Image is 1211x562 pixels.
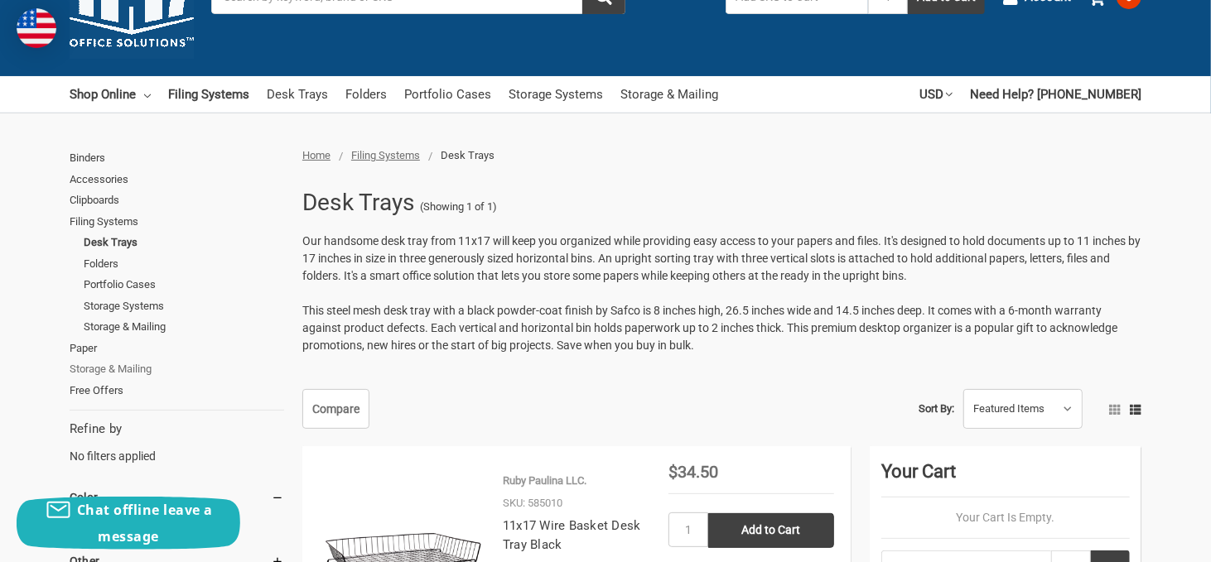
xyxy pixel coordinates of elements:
[70,147,284,169] a: Binders
[302,149,330,161] a: Home
[404,76,491,113] a: Portfolio Cases
[70,190,284,211] a: Clipboards
[302,304,1117,352] span: This steel mesh desk tray with a black powder-coat finish by Safco is 8 inches high, 26.5 inches ...
[668,462,718,482] span: $34.50
[302,389,369,429] a: Compare
[84,274,284,295] a: Portfolio Cases
[70,76,151,113] a: Shop Online
[77,501,213,545] span: Chat offline leave a message
[919,76,953,113] a: USD
[70,420,284,464] div: No filters applied
[503,473,586,489] p: Ruby Paulina LLC.
[168,76,249,113] a: Filing Systems
[881,509,1130,526] p: Your Cart Is Empty.
[620,76,718,113] a: Storage & Mailing
[970,76,1141,113] a: Need Help? [PHONE_NUMBER]
[84,316,284,338] a: Storage & Mailing
[509,76,603,113] a: Storage Systems
[881,458,1130,497] div: Your Cart
[70,488,284,507] h5: Color
[84,295,284,317] a: Storage Systems
[302,181,415,224] h1: Desk Trays
[302,234,1141,282] span: Our handsome desk tray from 11x17 will keep you organized while providing easy access to your pap...
[267,76,328,113] a: Desk Trays
[70,169,284,190] a: Accessories
[420,199,497,215] span: (Showing 1 of 1)
[351,149,420,161] a: Filing Systems
[503,495,562,512] p: SKU: 585010
[17,8,56,48] img: duty and tax information for United States
[441,149,495,161] span: Desk Trays
[70,420,284,439] h5: Refine by
[84,232,284,253] a: Desk Trays
[70,380,284,401] a: Free Offers
[70,358,284,380] a: Storage & Mailing
[70,211,284,233] a: Filing Systems
[708,513,834,548] input: Add to Cart
[84,253,284,275] a: Folders
[919,396,954,421] label: Sort By:
[503,518,641,552] a: 11x17 Wire Basket Desk Tray Black
[17,497,240,550] button: Chat offline leave a message
[345,76,387,113] a: Folders
[70,338,284,359] a: Paper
